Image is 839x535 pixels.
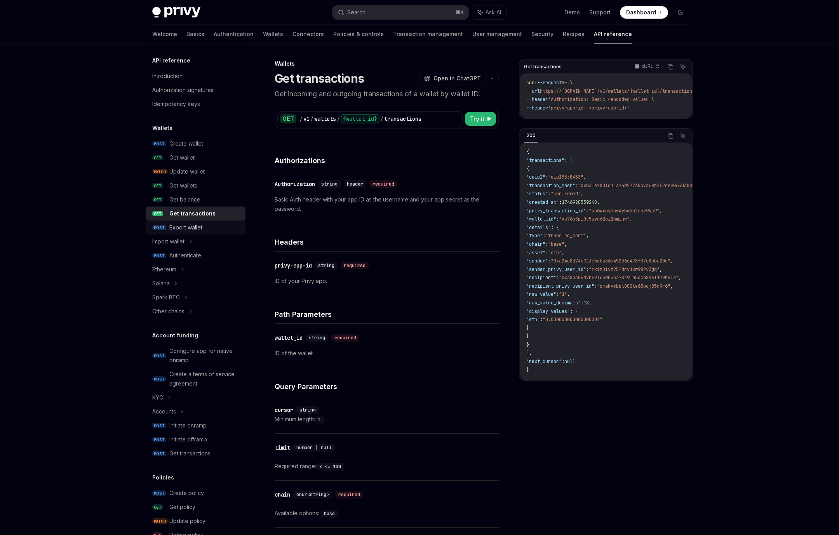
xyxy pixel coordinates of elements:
[314,115,336,123] div: wallets
[556,216,559,222] span: :
[341,114,379,123] div: {wallet_id}
[526,283,594,289] span: "recipient_privy_user_id"
[152,211,163,217] span: GET
[543,316,602,323] span: "0.000000000000000001"
[275,381,499,392] h4: Query Parameters
[526,300,581,306] span: "raw_value_decimals"
[152,518,168,524] span: PATCH
[581,300,583,306] span: :
[526,342,529,348] span: }
[570,308,578,314] span: : {
[152,407,176,416] div: Accounts
[630,60,663,73] button: cURL
[152,279,170,288] div: Solana
[152,85,214,95] div: Authorization signatures
[152,353,166,359] span: POST
[472,5,507,19] button: Ask AI
[275,262,312,269] div: privy-app-id
[146,500,245,514] a: GETGet policy
[310,115,313,123] div: /
[169,251,201,260] div: Authenticate
[589,300,592,306] span: ,
[275,334,303,342] div: wallet_id
[275,60,499,68] div: Wallets
[472,25,522,43] a: User management
[146,221,245,234] a: POSTExport wallet
[575,182,578,189] span: :
[146,83,245,97] a: Authorization signatures
[292,25,324,43] a: Connectors
[384,115,421,123] div: transactions
[275,349,499,358] p: ID of the wallet.
[152,71,183,81] div: Introduction
[152,169,168,175] span: PATCH
[169,209,216,218] div: Get transactions
[169,153,195,162] div: Get wallet
[564,241,567,247] span: ,
[380,115,383,123] div: /
[169,195,200,204] div: Get balance
[679,274,681,281] span: ,
[526,325,529,331] span: }
[309,335,325,341] span: string
[563,25,585,43] a: Recipes
[526,96,548,102] span: --header
[169,346,241,365] div: Configure app for native onramp
[548,258,551,264] span: :
[589,9,611,16] a: Support
[146,486,245,500] a: POSTCreate policy
[526,182,575,189] span: "transaction_hash"
[597,283,670,289] span: "cmakymbpt000te63uaj85d9r6"
[169,421,207,430] div: Initiate onramp
[146,433,245,446] a: POSTInitiate offramp
[548,191,551,197] span: :
[641,63,653,69] p: cURL
[545,174,548,180] span: :
[152,473,174,482] h5: Policies
[169,502,195,512] div: Get policy
[169,370,241,388] div: Create a terms of service agreement
[152,56,190,65] h5: API reference
[169,488,204,498] div: Create policy
[275,309,499,320] h4: Path Parameters
[152,490,166,496] span: POST
[152,451,166,457] span: POST
[169,167,205,176] div: Update wallet
[548,96,651,102] span: 'Authorization: Basic <encoded-value>'
[152,197,163,203] span: GET
[559,274,679,281] span: "0x38bc05d7b69f63d05337829fa5dc4896f179b5fa"
[526,88,540,94] span: --url
[551,191,581,197] span: "confirmed"
[146,179,245,193] a: GETGet wallets
[152,123,172,133] h5: Wallets
[531,25,554,43] a: Security
[674,6,687,19] button: Toggle dark mode
[556,274,559,281] span: :
[152,155,163,161] span: GET
[393,25,463,43] a: Transaction management
[526,224,551,231] span: "details"
[169,181,197,190] div: Get wallets
[321,510,338,518] code: base
[152,253,166,259] span: POST
[526,316,540,323] span: "eth"
[562,358,564,365] span: :
[526,291,556,297] span: "raw_value"
[548,174,583,180] span: "eip155:8453"
[551,224,559,231] span: : {
[318,262,334,269] span: string
[526,216,556,222] span: "wallet_id"
[660,266,662,273] span: ,
[152,376,166,382] span: POST
[526,208,586,214] span: "privy_transaction_id"
[275,444,290,452] div: limit
[564,9,580,16] a: Demo
[275,415,499,424] div: Minimum length:
[594,283,597,289] span: :
[597,199,600,205] span: ,
[146,137,245,151] a: POSTCreate wallet
[583,174,586,180] span: ,
[152,183,163,189] span: GET
[626,9,656,16] span: Dashboard
[548,105,630,111] span: 'privy-app-id: <privy-app-id>'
